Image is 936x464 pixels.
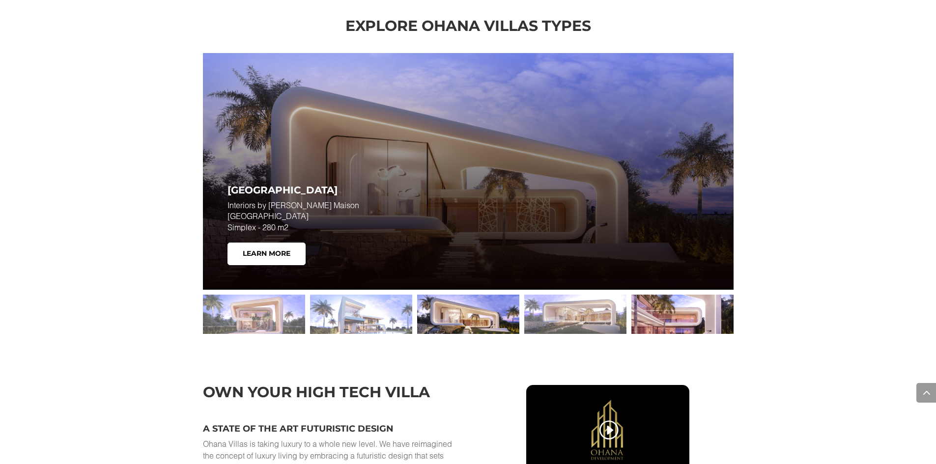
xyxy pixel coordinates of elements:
[227,200,469,233] p: Interiors by [PERSON_NAME] Maison
[227,211,309,220] span: [GEOGRAPHIC_DATA]
[203,423,394,434] span: A state of the art futuristic design
[227,185,469,200] h3: [GEOGRAPHIC_DATA]
[203,385,454,405] h3: own your high tech villa
[203,19,734,38] h2: Explore Ohana Villas Types
[227,243,306,265] a: Learn More
[227,222,288,232] span: Simplex - 280 m2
